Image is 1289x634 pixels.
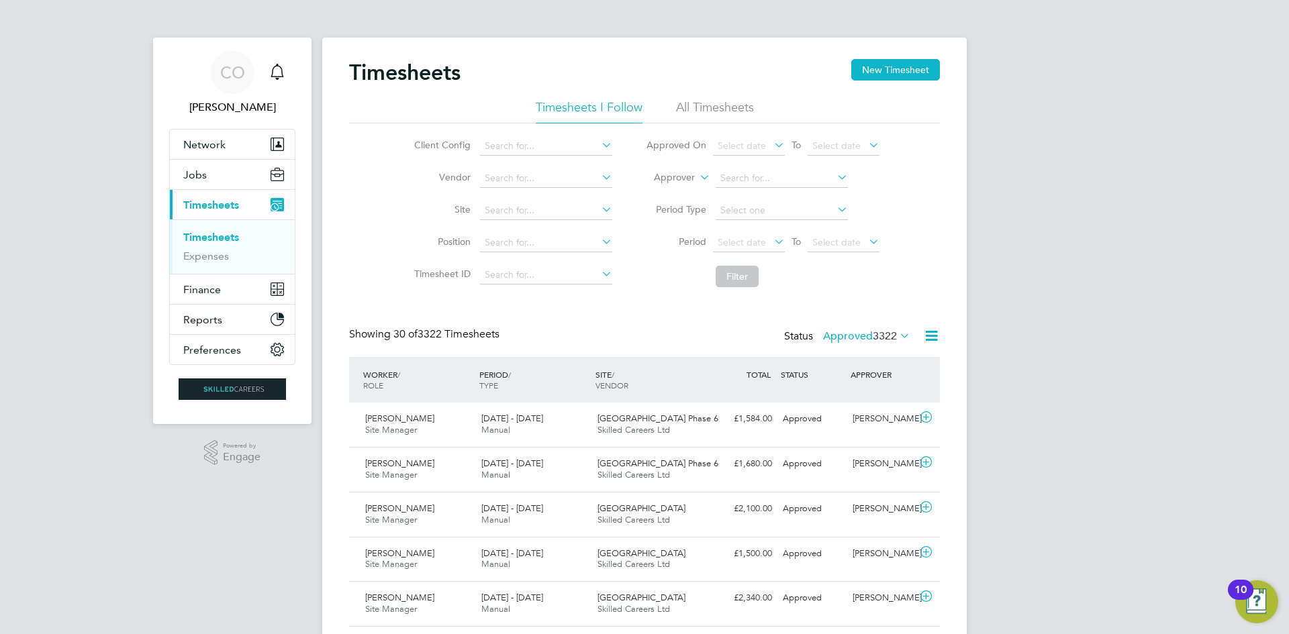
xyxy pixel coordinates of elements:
[183,250,229,262] a: Expenses
[812,140,861,152] span: Select date
[363,380,383,390] span: ROLE
[777,543,847,565] div: Approved
[598,603,670,615] span: Skilled Careers Ltd
[480,137,612,156] input: Search for...
[612,369,614,380] span: /
[481,424,510,435] span: Manual
[393,327,418,341] span: 30 of
[508,369,511,380] span: /
[716,169,848,188] input: Search for...
[646,235,706,248] label: Period
[410,139,471,151] label: Client Config
[397,369,400,380] span: /
[170,305,295,334] button: Reports
[847,587,917,609] div: [PERSON_NAME]
[183,313,222,326] span: Reports
[365,503,434,514] span: [PERSON_NAME]
[481,503,543,514] span: [DATE] - [DATE]
[365,458,434,469] span: [PERSON_NAME]
[481,469,510,480] span: Manual
[592,362,708,397] div: SITE
[873,329,897,343] span: 3322
[598,503,685,514] span: [GEOGRAPHIC_DATA]
[481,558,510,570] span: Manual
[170,160,295,189] button: Jobs
[480,201,612,220] input: Search for...
[170,335,295,364] button: Preferences
[170,129,295,159] button: Network
[183,138,226,151] span: Network
[365,413,434,424] span: [PERSON_NAME]
[223,440,260,452] span: Powered by
[169,51,295,115] a: CO[PERSON_NAME]
[646,139,706,151] label: Approved On
[479,380,498,390] span: TYPE
[223,452,260,463] span: Engage
[480,233,612,252] input: Search for...
[847,543,917,565] div: [PERSON_NAME]
[1235,580,1278,623] button: Open Resource Center, 10 new notifications
[476,362,592,397] div: PERIOD
[410,171,471,183] label: Vendor
[365,514,417,525] span: Site Manager
[481,458,543,469] span: [DATE] - [DATE]
[393,327,499,341] span: 3322 Timesheets
[784,327,913,346] div: Status
[777,453,847,475] div: Approved
[598,469,670,480] span: Skilled Careers Ltd
[183,199,239,211] span: Timesheets
[183,231,239,244] a: Timesheets
[847,453,917,475] div: [PERSON_NAME]
[777,362,847,386] div: STATUS
[410,203,471,215] label: Site
[598,592,685,603] span: [GEOGRAPHIC_DATA]
[598,547,685,559] span: [GEOGRAPHIC_DATA]
[153,38,312,424] nav: Main navigation
[480,266,612,284] input: Search for...
[708,587,777,609] div: £2,340.00
[481,514,510,525] span: Manual
[183,344,241,356] span: Preferences
[847,362,917,386] div: APPROVER
[598,514,670,525] span: Skilled Careers Ltd
[851,59,940,81] button: New Timesheet
[183,168,207,181] span: Jobs
[169,378,295,400] a: Go to home page
[676,99,754,123] li: All Timesheets
[170,190,295,219] button: Timesheets
[536,99,642,123] li: Timesheets I Follow
[598,424,670,435] span: Skilled Careers Ltd
[598,413,718,424] span: [GEOGRAPHIC_DATA] Phase 6
[365,547,434,559] span: [PERSON_NAME]
[170,274,295,304] button: Finance
[349,59,461,86] h2: Timesheets
[718,140,766,152] span: Select date
[777,587,847,609] div: Approved
[349,327,502,341] div: Showing
[480,169,612,188] input: Search for...
[708,408,777,430] div: £1,584.00
[360,362,476,397] div: WORKER
[365,558,417,570] span: Site Manager
[220,64,245,81] span: CO
[595,380,628,390] span: VENDOR
[847,408,917,430] div: [PERSON_NAME]
[481,603,510,615] span: Manual
[204,440,261,466] a: Powered byEngage
[365,469,417,480] span: Site Manager
[365,603,417,615] span: Site Manager
[646,203,706,215] label: Period Type
[708,543,777,565] div: £1,500.00
[598,458,718,469] span: [GEOGRAPHIC_DATA] Phase 6
[410,235,471,248] label: Position
[718,236,766,248] span: Select date
[823,329,910,343] label: Approved
[481,547,543,559] span: [DATE] - [DATE]
[410,268,471,280] label: Timesheet ID
[365,424,417,435] span: Site Manager
[481,592,543,603] span: [DATE] - [DATE]
[481,413,543,424] span: [DATE] - [DATE]
[169,99,295,115] span: Craig O'Donovan
[598,558,670,570] span: Skilled Careers Ltd
[777,408,847,430] div: Approved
